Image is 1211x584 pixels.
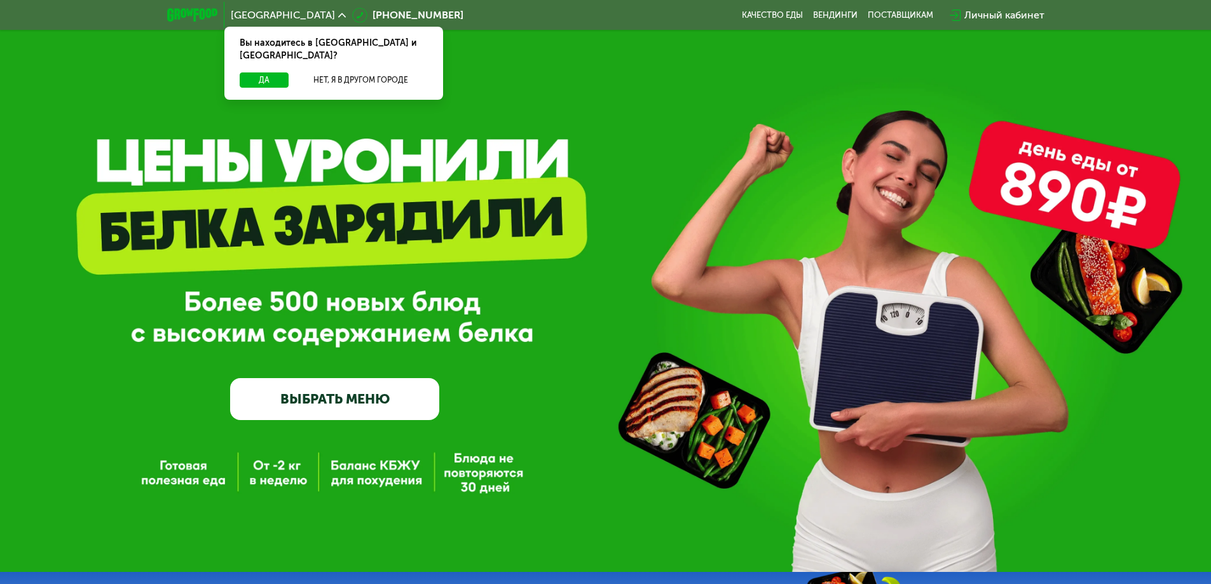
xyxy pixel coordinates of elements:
[224,27,443,72] div: Вы находитесь в [GEOGRAPHIC_DATA] и [GEOGRAPHIC_DATA]?
[964,8,1044,23] div: Личный кабинет
[813,10,858,20] a: Вендинги
[230,378,439,420] a: ВЫБРАТЬ МЕНЮ
[231,10,335,20] span: [GEOGRAPHIC_DATA]
[352,8,463,23] a: [PHONE_NUMBER]
[868,10,933,20] div: поставщикам
[240,72,289,88] button: Да
[294,72,428,88] button: Нет, я в другом городе
[742,10,803,20] a: Качество еды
